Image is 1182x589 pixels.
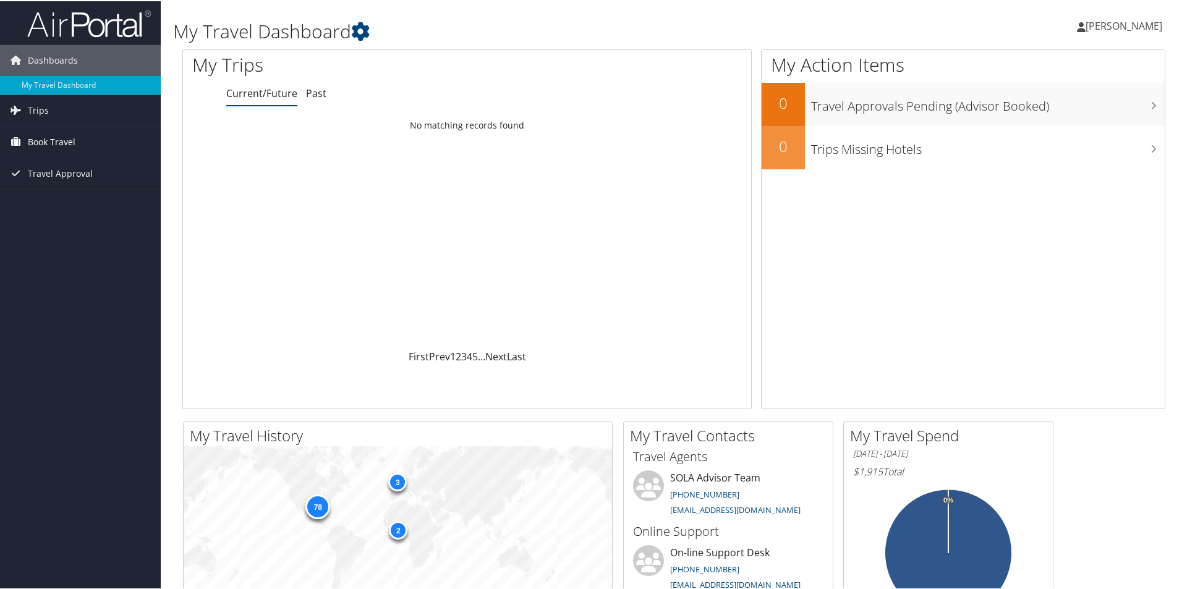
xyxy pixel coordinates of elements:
[456,349,461,362] a: 2
[192,51,505,77] h1: My Trips
[507,349,526,362] a: Last
[183,113,751,135] td: No matching records found
[28,125,75,156] span: Book Travel
[627,469,830,520] li: SOLA Advisor Team
[28,44,78,75] span: Dashboards
[853,447,1044,459] h6: [DATE] - [DATE]
[762,82,1165,125] a: 0Travel Approvals Pending (Advisor Booked)
[670,562,739,574] a: [PHONE_NUMBER]
[811,133,1165,157] h3: Trips Missing Hotels
[1086,18,1162,32] span: [PERSON_NAME]
[633,522,823,539] h3: Online Support
[670,578,801,589] a: [EMAIL_ADDRESS][DOMAIN_NAME]
[173,17,841,43] h1: My Travel Dashboard
[670,503,801,514] a: [EMAIL_ADDRESS][DOMAIN_NAME]
[389,520,407,538] div: 2
[853,464,883,477] span: $1,915
[485,349,507,362] a: Next
[429,349,450,362] a: Prev
[762,91,805,112] h2: 0
[472,349,478,362] a: 5
[28,157,93,188] span: Travel Approval
[633,447,823,464] h3: Travel Agents
[762,135,805,156] h2: 0
[306,85,326,99] a: Past
[850,424,1053,445] h2: My Travel Spend
[461,349,467,362] a: 3
[630,424,833,445] h2: My Travel Contacts
[811,90,1165,114] h3: Travel Approvals Pending (Advisor Booked)
[226,85,297,99] a: Current/Future
[190,424,612,445] h2: My Travel History
[305,493,330,518] div: 78
[409,349,429,362] a: First
[478,349,485,362] span: …
[762,125,1165,168] a: 0Trips Missing Hotels
[943,496,953,503] tspan: 0%
[28,94,49,125] span: Trips
[467,349,472,362] a: 4
[1077,6,1175,43] a: [PERSON_NAME]
[450,349,456,362] a: 1
[762,51,1165,77] h1: My Action Items
[853,464,1044,477] h6: Total
[27,8,151,37] img: airportal-logo.png
[670,488,739,499] a: [PHONE_NUMBER]
[388,472,407,490] div: 3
